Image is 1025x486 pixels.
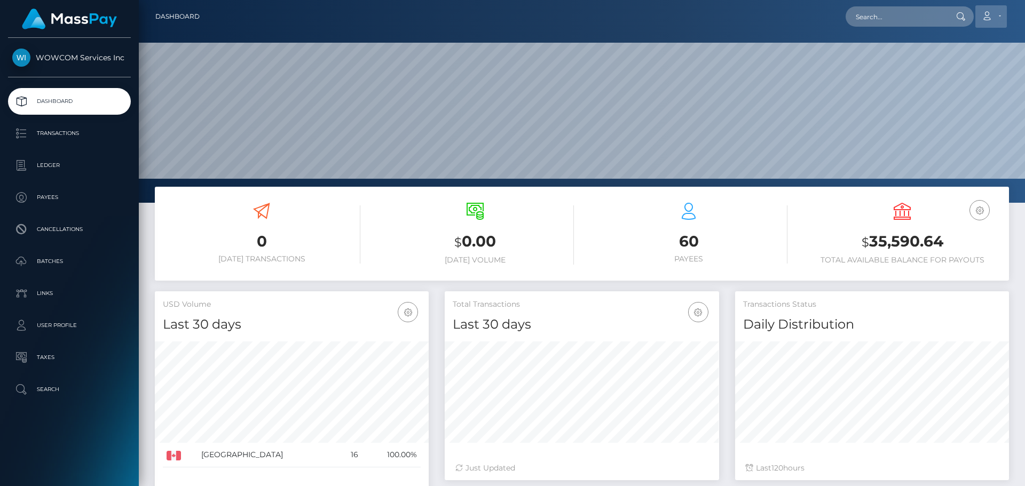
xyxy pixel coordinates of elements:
[8,53,131,62] span: WOWCOM Services Inc
[12,285,127,301] p: Links
[8,216,131,243] a: Cancellations
[167,451,181,460] img: CA.png
[12,349,127,365] p: Taxes
[746,463,998,474] div: Last hours
[12,125,127,141] p: Transactions
[454,235,462,250] small: $
[163,254,360,264] h6: [DATE] Transactions
[155,5,200,28] a: Dashboard
[12,253,127,269] p: Batches
[12,381,127,397] p: Search
[163,299,421,310] h5: USD Volume
[12,49,30,67] img: WOWCOM Services Inc
[8,184,131,211] a: Payees
[590,254,787,264] h6: Payees
[771,463,783,473] span: 120
[590,231,787,252] h3: 60
[8,376,131,403] a: Search
[803,256,1001,265] h6: Total Available Balance for Payouts
[362,443,421,467] td: 100.00%
[8,88,131,115] a: Dashboard
[12,221,127,237] p: Cancellations
[22,9,117,29] img: MassPay Logo
[743,299,1001,310] h5: Transactions Status
[8,280,131,307] a: Links
[453,315,711,334] h4: Last 30 days
[8,312,131,339] a: User Profile
[8,344,131,371] a: Taxes
[376,231,574,253] h3: 0.00
[12,93,127,109] p: Dashboard
[163,315,421,334] h4: Last 30 days
[846,6,946,27] input: Search...
[12,189,127,205] p: Payees
[455,463,708,474] div: Just Updated
[8,248,131,275] a: Batches
[803,231,1001,253] h3: 35,590.64
[198,443,338,467] td: [GEOGRAPHIC_DATA]
[12,157,127,173] p: Ledger
[453,299,711,310] h5: Total Transactions
[862,235,869,250] small: $
[12,317,127,333] p: User Profile
[338,443,362,467] td: 16
[376,256,574,265] h6: [DATE] Volume
[8,152,131,179] a: Ledger
[8,120,131,147] a: Transactions
[743,315,1001,334] h4: Daily Distribution
[163,231,360,252] h3: 0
